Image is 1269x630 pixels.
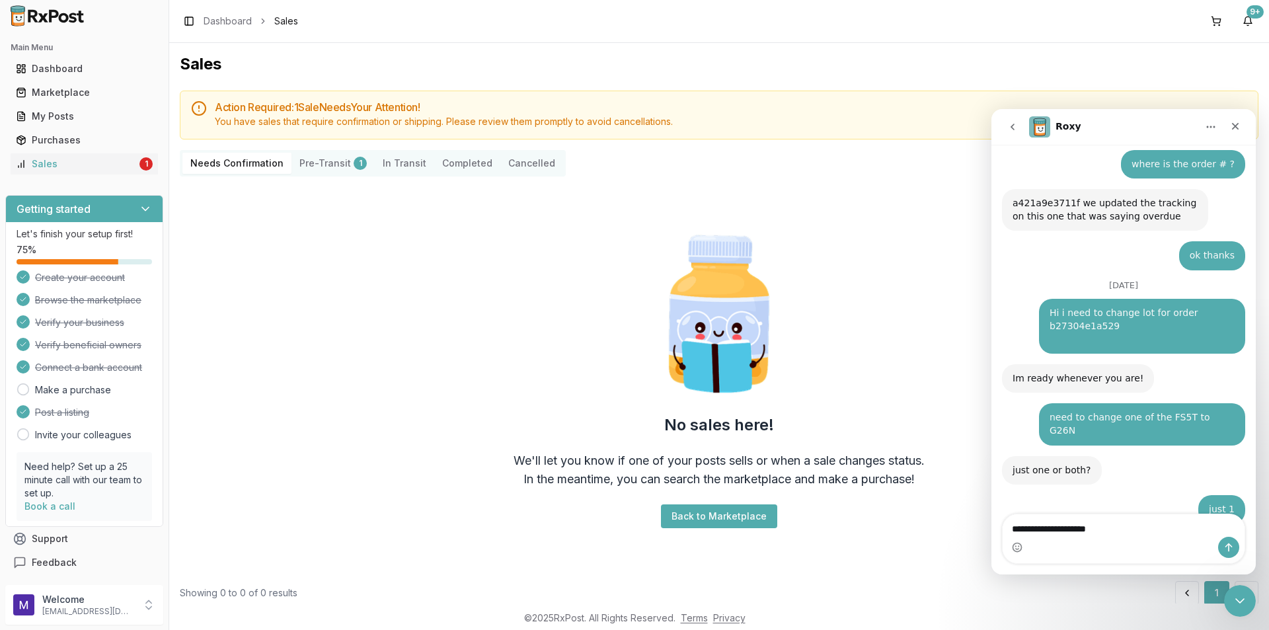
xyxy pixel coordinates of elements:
[11,42,158,53] h2: Main Menu
[5,130,163,151] button: Purchases
[5,106,163,127] button: My Posts
[5,82,163,103] button: Marketplace
[5,527,163,551] button: Support
[16,157,137,171] div: Sales
[523,470,915,489] div: In the meantime, you can search the marketplace and make a purchase!
[274,15,298,28] span: Sales
[180,54,1258,75] h1: Sales
[5,153,163,175] button: Sales1
[17,227,152,241] p: Let's finish your setup first!
[375,153,434,174] button: In Transit
[139,157,153,171] div: 1
[661,504,777,528] button: Back to Marketplace
[35,383,111,397] a: Make a purchase
[24,500,75,512] a: Book a call
[16,134,153,147] div: Purchases
[16,110,153,123] div: My Posts
[634,229,804,399] img: Smart Pill Bottle
[180,586,297,600] div: Showing 0 to 0 of 0 results
[11,81,158,104] a: Marketplace
[1247,5,1264,19] div: 9+
[514,452,925,470] div: We'll let you know if one of your posts sells or when a sale changes status.
[35,294,141,307] span: Browse the marketplace
[1237,11,1258,32] button: 9+
[42,606,134,617] p: [EMAIL_ADDRESS][DOMAIN_NAME]
[991,109,1256,574] iframe: Intercom live chat
[291,153,375,174] button: Pre-Transit
[204,15,252,28] a: Dashboard
[35,428,132,442] a: Invite your colleagues
[5,551,163,574] button: Feedback
[16,62,153,75] div: Dashboard
[24,460,144,500] p: Need help? Set up a 25 minute call with our team to set up.
[182,153,291,174] button: Needs Confirmation
[35,361,142,374] span: Connect a bank account
[681,612,708,623] a: Terms
[17,243,36,256] span: 75 %
[1204,581,1229,605] button: 1
[215,102,1247,112] h5: Action Required: 1 Sale Need s Your Attention!
[35,338,141,352] span: Verify beneficial owners
[35,406,89,419] span: Post a listing
[16,86,153,99] div: Marketplace
[11,104,158,128] a: My Posts
[17,201,91,217] h3: Getting started
[664,414,774,436] h2: No sales here!
[5,58,163,79] button: Dashboard
[32,556,77,569] span: Feedback
[5,5,90,26] img: RxPost Logo
[11,57,158,81] a: Dashboard
[35,316,124,329] span: Verify your business
[13,594,34,615] img: User avatar
[11,152,158,176] a: Sales1
[500,153,563,174] button: Cancelled
[434,153,500,174] button: Completed
[215,115,1247,128] div: You have sales that require confirmation or shipping. Please review them promptly to avoid cancel...
[354,157,367,170] div: 1
[713,612,746,623] a: Privacy
[11,128,158,152] a: Purchases
[35,271,125,284] span: Create your account
[204,15,298,28] nav: breadcrumb
[42,593,134,606] p: Welcome
[1224,585,1256,617] iframe: Intercom live chat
